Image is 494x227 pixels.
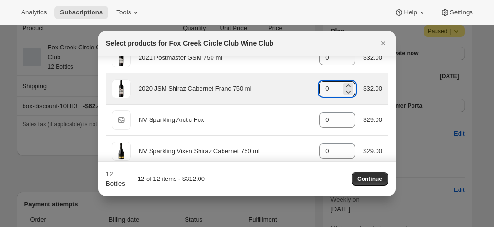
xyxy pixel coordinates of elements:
button: Close [376,36,390,50]
div: 2020 JSM Shiraz Cabernet Franc 750 ml [139,84,312,94]
button: Tools [110,6,146,19]
div: $29.00 [363,115,382,125]
div: 12 of 12 items - $312.00 [130,174,205,184]
div: 12 Bottles [106,169,127,189]
button: Help [388,6,432,19]
button: Settings [435,6,479,19]
span: Subscriptions [60,9,103,16]
div: 2021 Postmaster GSM 750 ml [139,53,312,62]
h2: Select products for Fox Creek Circle Club Wine Club [106,38,273,48]
span: Continue [357,175,382,183]
span: Help [404,9,417,16]
span: Settings [450,9,473,16]
button: Subscriptions [54,6,108,19]
button: Continue [352,172,388,186]
div: $32.00 [363,84,382,94]
div: $32.00 [363,53,382,62]
div: NV Sparkling Vixen Shiraz Cabernet 750 ml [139,146,312,156]
div: NV Sparkling Arctic Fox [139,115,312,125]
span: Analytics [21,9,47,16]
button: Analytics [15,6,52,19]
span: Tools [116,9,131,16]
div: $29.00 [363,146,382,156]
